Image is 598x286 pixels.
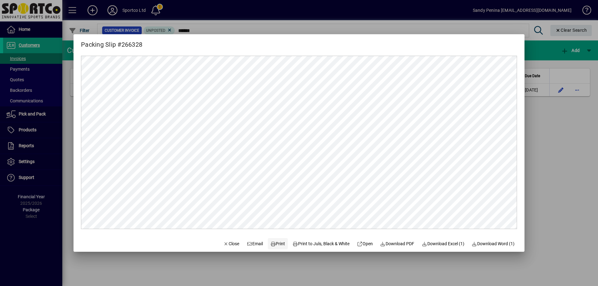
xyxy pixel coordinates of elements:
h2: Packing Slip #266328 [74,34,150,49]
button: Print to Juls, Black & White [290,238,352,249]
button: Download Word (1) [469,238,517,249]
span: Print to Juls, Black & White [293,241,350,247]
button: Email [244,238,265,249]
a: Download PDF [378,238,417,249]
span: Download Excel (1) [422,241,464,247]
span: Print [270,241,285,247]
span: Open [357,241,373,247]
a: Open [354,238,375,249]
span: Download Word (1) [472,241,515,247]
button: Close [221,238,242,249]
button: Print [268,238,288,249]
span: Download PDF [380,241,415,247]
span: Close [223,241,240,247]
button: Download Excel (1) [419,238,467,249]
span: Email [247,241,263,247]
